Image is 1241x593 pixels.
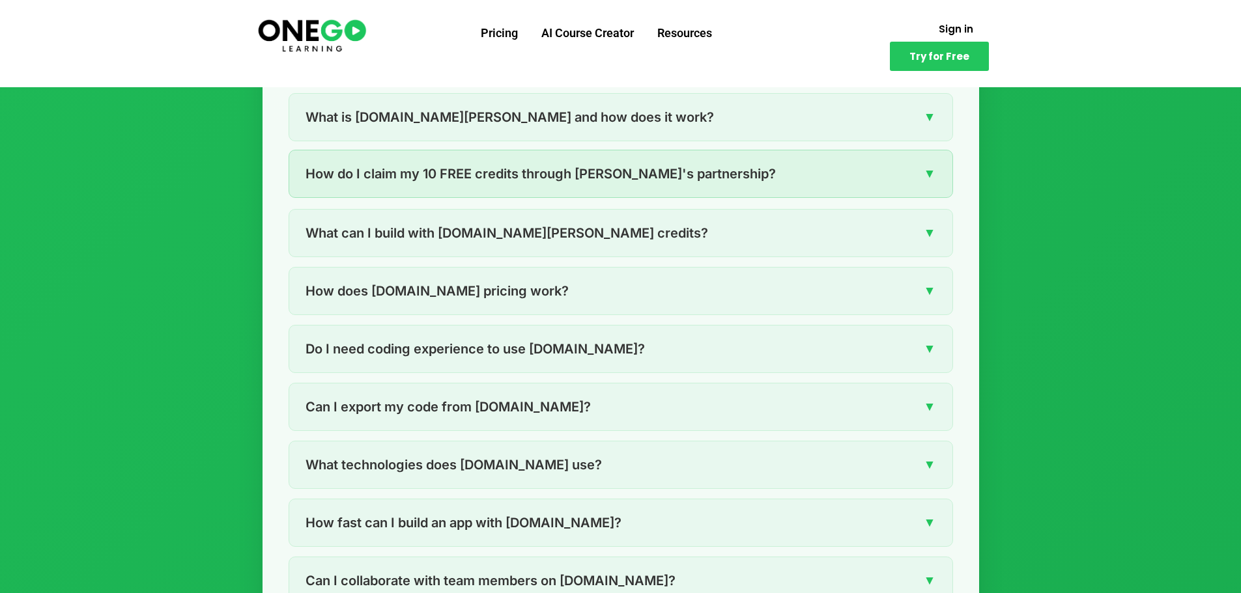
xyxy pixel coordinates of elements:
a: AI Course Creator [530,16,646,50]
span: Can I export my code from [DOMAIN_NAME]? [306,396,591,417]
span: ▼ [924,223,936,243]
span: ▼ [924,570,936,590]
span: ▼ [924,454,936,475]
span: ▼ [924,163,936,184]
a: Sign in [923,16,989,42]
span: What is [DOMAIN_NAME][PERSON_NAME] and how does it work? [306,107,714,128]
span: ▼ [924,396,936,417]
a: Pricing [469,16,530,50]
span: How do I claim my 10 FREE credits through [PERSON_NAME]'s partnership? [306,163,776,184]
span: ▼ [924,107,936,127]
span: ▼ [924,281,936,301]
span: ▼ [924,512,936,532]
a: Resources [646,16,724,50]
span: ▼ [924,338,936,359]
span: Try for Free [909,51,969,61]
span: Do I need coding experience to use [DOMAIN_NAME]? [306,338,645,359]
span: How does [DOMAIN_NAME] pricing work? [306,281,569,301]
a: Try for Free [890,42,989,71]
span: What technologies does [DOMAIN_NAME] use? [306,454,602,475]
span: What can I build with [DOMAIN_NAME][PERSON_NAME] credits? [306,223,708,243]
span: Sign in [939,24,973,34]
span: Can I collaborate with team members on [DOMAIN_NAME]? [306,570,676,591]
span: How fast can I build an app with [DOMAIN_NAME]? [306,512,621,533]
